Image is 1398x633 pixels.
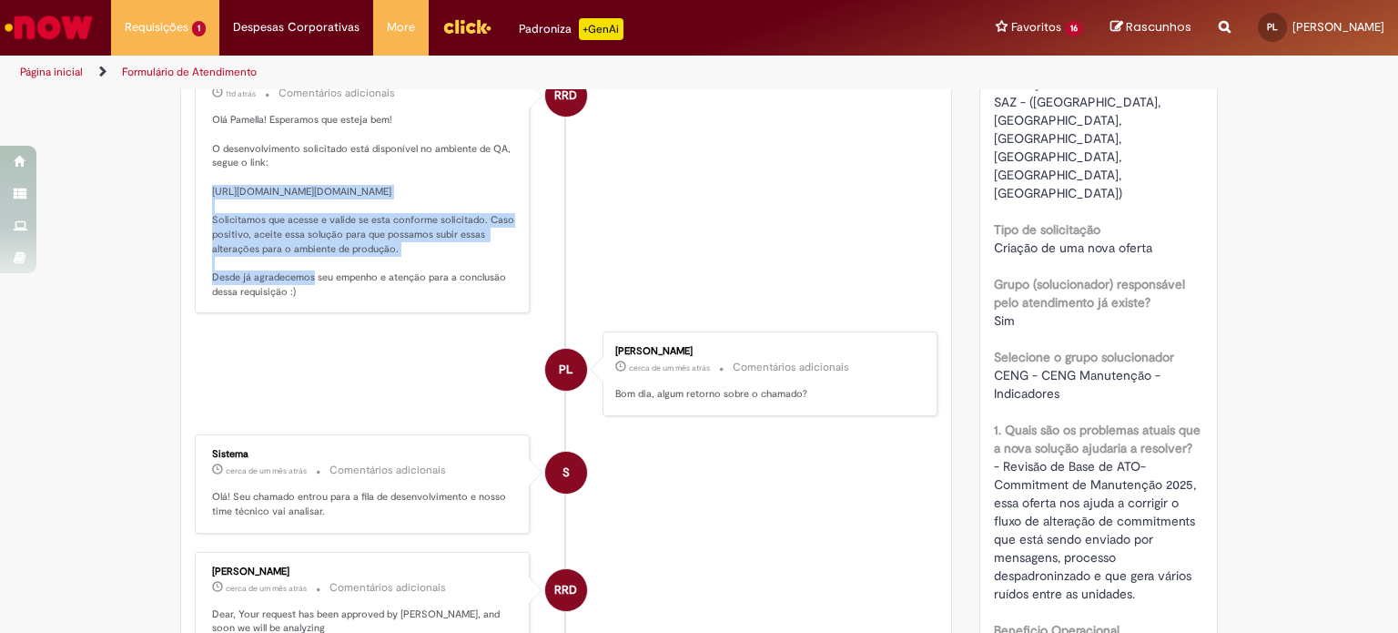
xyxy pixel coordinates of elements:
[226,583,307,594] span: cerca de um mês atrás
[226,465,307,476] time: 18/07/2025 11:07:27
[994,458,1200,602] span: - Revisão de Base de ATO- Commitment de Manutenção 2025, essa oferta nos ajuda a corrigir o fluxo...
[122,65,257,79] a: Formulário de Atendimento
[226,88,256,99] time: 18/08/2025 09:15:27
[994,367,1164,402] span: CENG - CENG Manutenção - Indicadores
[559,348,572,392] span: PL
[519,18,623,40] div: Padroniza
[2,9,96,46] img: ServiceNow
[994,240,1152,256] span: Criação de uma nova oferta
[1126,18,1191,36] span: Rascunhos
[1011,18,1061,36] span: Favoritos
[279,86,395,101] small: Comentários adicionais
[629,362,710,373] time: 28/07/2025 10:51:23
[545,569,587,611] div: Rafael Rigolo da Silva
[554,74,577,117] span: RRD
[615,387,918,402] p: Bom dia, algum retorno sobre o chamado?
[442,13,491,40] img: click_logo_yellow_360x200.png
[226,465,307,476] span: cerca de um mês atrás
[994,57,1156,92] b: Para qual país está fazendo a solicitação?
[212,449,515,460] div: Sistema
[545,75,587,117] div: Rafael Rigolo da Silva
[329,580,446,596] small: Comentários adicionais
[994,221,1100,238] b: Tipo de solicitação
[192,21,206,36] span: 1
[1292,19,1384,35] span: [PERSON_NAME]
[994,94,1164,201] span: SAZ - ([GEOGRAPHIC_DATA], [GEOGRAPHIC_DATA], [GEOGRAPHIC_DATA], [GEOGRAPHIC_DATA], [GEOGRAPHIC_DA...
[545,349,587,391] div: Pamella Renata Farias Dias Ladeira
[562,451,570,495] span: S
[1065,21,1083,36] span: 16
[212,567,515,577] div: [PERSON_NAME]
[629,362,710,373] span: cerca de um mês atrás
[212,490,515,518] p: Olá! Seu chamado entrou para a fila de desenvolvimento e nosso time técnico vai analisar.
[733,360,849,375] small: Comentários adicionais
[329,463,446,478] small: Comentários adicionais
[545,452,587,494] div: System
[554,568,577,612] span: RRD
[994,349,1174,365] b: Selecione o grupo solucionador
[20,65,83,79] a: Página inicial
[579,18,623,40] p: +GenAi
[994,312,1015,329] span: Sim
[125,18,188,36] span: Requisições
[387,18,415,36] span: More
[212,113,515,299] p: Olá Pamella! Esperamos que esteja bem! O desenvolvimento solicitado está disponível no ambiente d...
[1267,21,1278,33] span: PL
[994,422,1200,456] b: 1. Quais são os problemas atuais que a nova solução ajudaria a resolver?
[615,346,918,357] div: [PERSON_NAME]
[14,56,918,89] ul: Trilhas de página
[226,88,256,99] span: 11d atrás
[226,583,307,594] time: 18/07/2025 11:07:23
[233,18,360,36] span: Despesas Corporativas
[994,276,1185,311] b: Grupo (solucionador) responsável pelo atendimento já existe?
[1110,19,1191,36] a: Rascunhos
